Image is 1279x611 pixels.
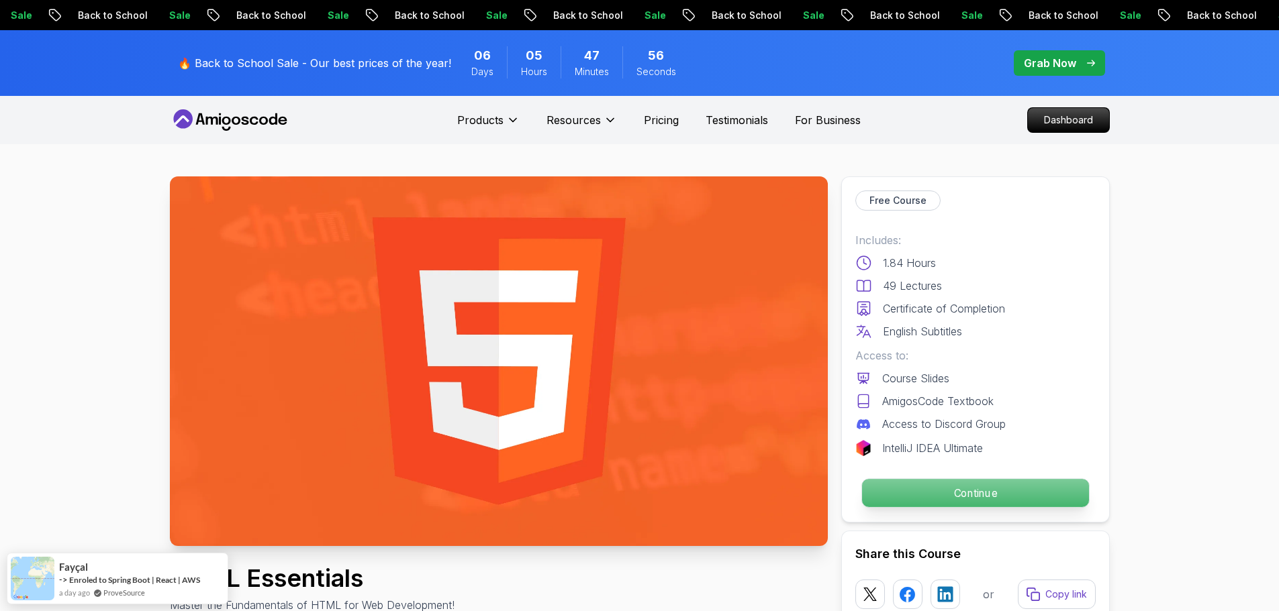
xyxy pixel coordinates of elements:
[859,9,951,22] p: Back to School
[317,9,360,22] p: Sale
[1018,9,1109,22] p: Back to School
[584,46,600,65] span: 47 Minutes
[457,112,504,128] p: Products
[861,479,1088,507] p: Continue
[170,565,455,592] h1: HTML Essentials
[59,561,88,573] span: Fayçal
[59,574,68,585] span: ->
[869,194,927,207] p: Free Course
[1109,9,1152,22] p: Sale
[861,478,1089,508] button: Continue
[882,416,1006,432] p: Access to Discord Group
[575,65,609,78] span: Minutes
[170,176,828,546] img: html-for-beginners_thumbnail
[158,9,201,22] p: Sale
[542,9,634,22] p: Back to School
[883,300,1005,317] p: Certificate of Completion
[701,9,792,22] p: Back to School
[1176,9,1268,22] p: Back to School
[526,46,542,65] span: 5 Hours
[883,255,936,271] p: 1.84 Hours
[855,545,1096,563] h2: Share this Course
[474,46,491,65] span: 6 Days
[1028,108,1109,132] p: Dashboard
[883,278,942,294] p: 49 Lectures
[882,370,949,386] p: Course Slides
[706,112,768,128] a: Testimonials
[521,65,547,78] span: Hours
[547,112,617,139] button: Resources
[178,55,451,71] p: 🔥 Back to School Sale - Our best prices of the year!
[795,112,861,128] a: For Business
[475,9,518,22] p: Sale
[883,323,962,339] p: English Subtitles
[855,440,871,456] img: jetbrains logo
[1024,55,1076,71] p: Grab Now
[67,9,158,22] p: Back to School
[983,586,994,602] p: or
[648,46,664,65] span: 56 Seconds
[471,65,493,78] span: Days
[634,9,677,22] p: Sale
[226,9,317,22] p: Back to School
[636,65,676,78] span: Seconds
[1045,588,1087,601] p: Copy link
[855,347,1096,364] p: Access to:
[69,575,200,585] a: Enroled to Spring Boot | React | AWS
[384,9,475,22] p: Back to School
[951,9,994,22] p: Sale
[11,557,54,600] img: provesource social proof notification image
[1018,579,1096,609] button: Copy link
[882,440,983,456] p: IntelliJ IDEA Ultimate
[792,9,835,22] p: Sale
[882,393,994,409] p: AmigosCode Textbook
[103,587,145,598] a: ProveSource
[457,112,520,139] button: Products
[547,112,601,128] p: Resources
[1027,107,1110,133] a: Dashboard
[855,232,1096,248] p: Includes:
[644,112,679,128] a: Pricing
[59,587,90,598] span: a day ago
